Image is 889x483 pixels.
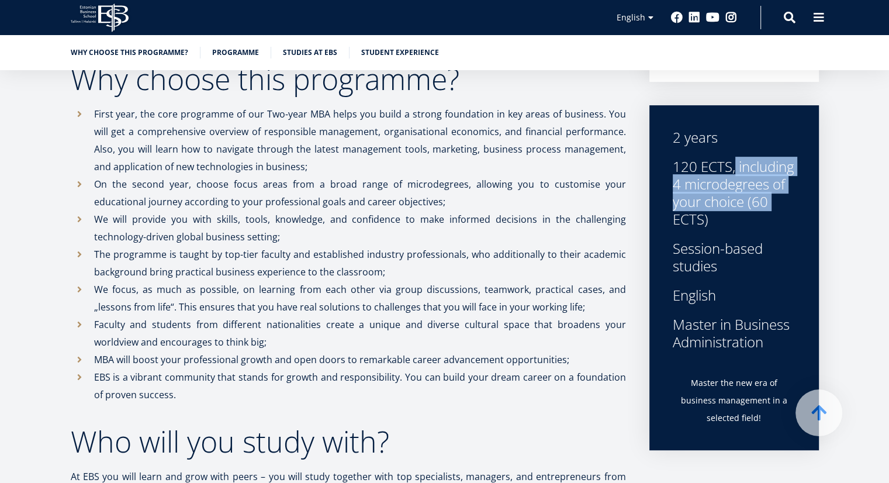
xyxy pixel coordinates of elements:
[94,246,626,281] p: The programme is taught by top-tier faculty and established industry professionals, who additiona...
[94,175,626,211] p: On the second year, choose focus areas from a broad range of microdegrees, allowing you to custom...
[706,12,719,23] a: Youtube
[94,368,626,403] p: EBS is a vibrant community that stands for growth and responsibility. You can build your dream ca...
[71,427,626,456] h2: Who will you study with?
[689,12,700,23] a: Linkedin
[673,287,795,304] div: English
[673,240,795,275] div: Session-based studies
[71,47,188,58] a: Why choose this programme?
[94,316,626,351] p: Faculty and students from different nationalities create a unique and diverse cultural space that...
[361,47,439,58] a: Student experience
[13,178,64,188] span: Two-year MBA
[3,163,11,171] input: One-year MBA (in Estonian)
[94,351,626,368] p: MBA will boost your professional growth and open doors to remarkable career advancement opportuni...
[94,211,626,246] p: We will provide you with skills, tools, knowledge, and confidence to make informed decisions in t...
[212,47,259,58] a: Programme
[71,64,626,94] h2: Why choose this programme?
[94,105,626,175] p: First year, the core programme of our Two-year MBA helps you build a strong foundation in key are...
[283,47,337,58] a: Studies at EBS
[13,193,112,203] span: Technology Innovation MBA
[671,12,683,23] a: Facebook
[3,194,11,201] input: Technology Innovation MBA
[673,316,795,351] div: Master in Business Administration
[673,129,795,146] div: 2 years
[725,12,737,23] a: Instagram
[13,163,109,173] span: One-year MBA (in Estonian)
[673,374,795,427] p: Master the new era of business management in a selected field!
[673,158,795,228] div: 120 ECTS, including 4 microdegrees of your choice (60 ECTS)
[278,1,315,11] span: Last Name
[94,281,626,316] p: We focus, as much as possible, on learning from each other via group discussions, teamwork, pract...
[3,178,11,186] input: Two-year MBA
